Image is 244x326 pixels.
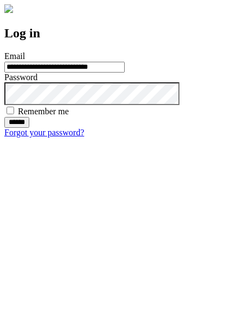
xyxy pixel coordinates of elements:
[4,26,240,41] h2: Log in
[4,128,84,137] a: Forgot your password?
[18,107,69,116] label: Remember me
[4,73,37,82] label: Password
[4,4,13,13] img: logo-4e3dc11c47720685a147b03b5a06dd966a58ff35d612b21f08c02c0306f2b779.png
[4,51,25,61] label: Email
